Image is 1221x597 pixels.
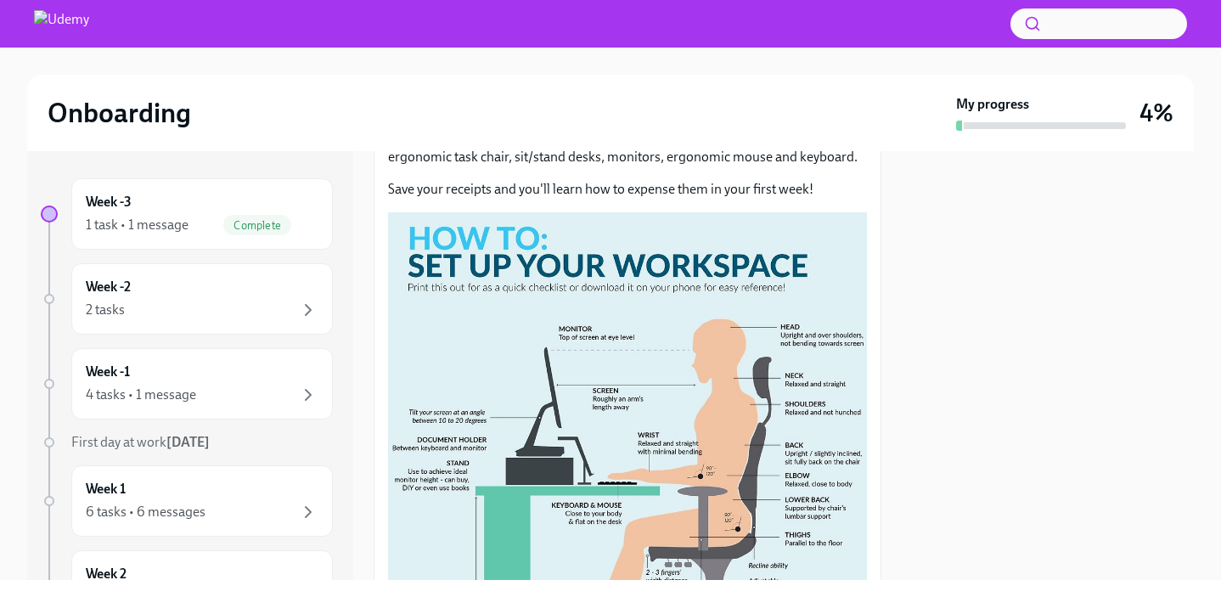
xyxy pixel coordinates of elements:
[166,434,210,450] strong: [DATE]
[41,348,333,420] a: Week -14 tasks • 1 message
[223,219,291,232] span: Complete
[71,434,210,450] span: First day at work
[41,433,333,452] a: First day at work[DATE]
[86,480,126,498] h6: Week 1
[86,503,205,521] div: 6 tasks • 6 messages
[86,216,188,234] div: 1 task • 1 message
[41,178,333,250] a: Week -31 task • 1 messageComplete
[48,96,191,130] h2: Onboarding
[388,180,867,199] p: Save your receipts and you'll learn how to expense them in your first week!
[86,301,125,319] div: 2 tasks
[1139,98,1173,128] h3: 4%
[86,565,127,583] h6: Week 2
[34,10,89,37] img: Udemy
[41,465,333,537] a: Week 16 tasks • 6 messages
[86,193,132,211] h6: Week -3
[956,95,1029,114] strong: My progress
[86,278,131,296] h6: Week -2
[41,263,333,335] a: Week -22 tasks
[86,363,130,381] h6: Week -1
[86,386,196,404] div: 4 tasks • 1 message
